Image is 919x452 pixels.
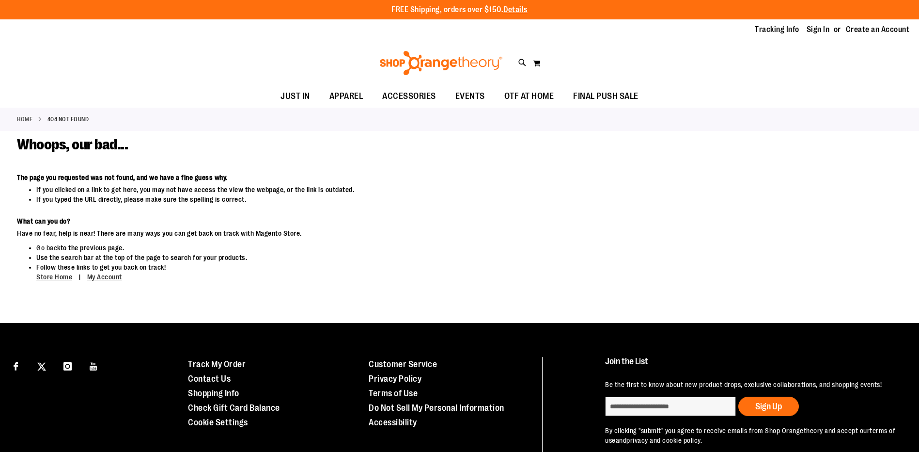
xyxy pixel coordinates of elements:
[74,269,86,286] span: |
[455,85,485,107] span: EVENTS
[369,374,421,384] a: Privacy Policy
[446,85,495,108] a: EVENTS
[626,436,702,444] a: privacy and cookie policy.
[373,85,446,108] a: ACCESSORIES
[738,397,799,416] button: Sign Up
[7,357,24,374] a: Visit our Facebook page
[329,85,363,107] span: APPAREL
[369,418,417,427] a: Accessibility
[188,388,239,398] a: Shopping Info
[846,24,910,35] a: Create an Account
[605,426,897,445] p: By clicking "submit" you agree to receive emails from Shop Orangetheory and accept our and
[188,403,280,413] a: Check Gift Card Balance
[280,85,310,107] span: JUST IN
[17,173,717,182] dt: The page you requested was not found, and we have a fine guess why.
[807,24,830,35] a: Sign In
[33,357,50,374] a: Visit our X page
[36,262,717,282] li: Follow these links to get you back on track!
[563,85,648,108] a: FINAL PUSH SALE
[755,402,782,411] span: Sign Up
[605,397,736,416] input: enter email
[271,85,320,108] a: JUST IN
[369,388,418,398] a: Terms of Use
[17,216,717,226] dt: What can you do?
[495,85,564,108] a: OTF AT HOME
[188,374,231,384] a: Contact Us
[755,24,799,35] a: Tracking Info
[36,244,61,252] a: Go back
[369,403,504,413] a: Do Not Sell My Personal Information
[369,359,437,369] a: Customer Service
[36,243,717,253] li: to the previous page.
[47,115,89,124] strong: 404 Not Found
[188,418,248,427] a: Cookie Settings
[391,4,528,16] p: FREE Shipping, orders over $150.
[378,51,504,75] img: Shop Orangetheory
[36,194,717,204] li: If you typed the URL directly, please make sure the spelling is correct.
[36,253,717,262] li: Use the search bar at the top of the page to search for your products.
[573,85,639,107] span: FINAL PUSH SALE
[382,85,436,107] span: ACCESSORIES
[504,85,554,107] span: OTF AT HOME
[85,357,102,374] a: Visit our Youtube page
[37,362,46,371] img: Twitter
[59,357,76,374] a: Visit our Instagram page
[17,115,32,124] a: Home
[188,359,246,369] a: Track My Order
[17,228,717,238] dd: Have no fear, help is near! There are many ways you can get back on track with Magento Store.
[87,273,122,281] a: My Account
[320,85,373,108] a: APPAREL
[17,136,128,153] span: Whoops, our bad...
[605,380,897,389] p: Be the first to know about new product drops, exclusive collaborations, and shopping events!
[36,273,72,281] a: Store Home
[503,5,528,14] a: Details
[605,357,897,375] h4: Join the List
[36,185,717,194] li: If you clicked on a link to get here, you may not have access the view the webpage, or the link i...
